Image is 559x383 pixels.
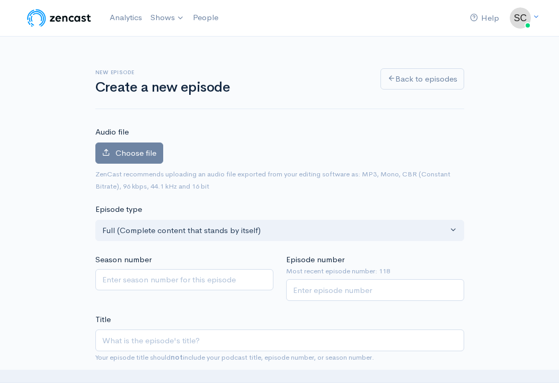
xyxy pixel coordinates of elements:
a: Shows [146,6,189,30]
a: Analytics [105,6,146,29]
h6: New episode [95,69,368,75]
small: Your episode title should include your podcast title, episode number, or season number. [95,353,374,362]
div: Full (Complete content that stands by itself) [102,225,448,237]
small: Most recent episode number: 118 [286,266,464,277]
input: Enter episode number [286,279,464,301]
label: Title [95,314,111,326]
input: Enter season number for this episode [95,269,273,291]
small: ZenCast recommends uploading an audio file exported from your editing software as: MP3, Mono, CBR... [95,170,450,191]
img: ... [510,7,531,29]
span: Choose file [116,148,156,158]
label: Season number [95,254,152,266]
img: ZenCast Logo [25,7,93,29]
label: Episode number [286,254,344,266]
a: Back to episodes [380,68,464,90]
a: People [189,6,223,29]
label: Episode type [95,203,142,216]
button: Full (Complete content that stands by itself) [95,220,464,242]
strong: not [171,353,183,362]
a: Help [466,7,503,30]
input: What is the episode's title? [95,329,464,351]
h1: Create a new episode [95,80,368,95]
label: Audio file [95,126,129,138]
